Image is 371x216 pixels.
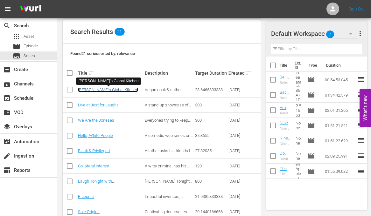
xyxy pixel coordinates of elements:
[145,87,188,111] span: Vegan cook & author [PERSON_NAME] travels overseas to explore recipes inspired by local ingredients.
[70,28,113,36] span: Search Results
[3,22,11,30] span: Search
[88,70,94,76] span: sort
[356,26,364,41] button: more_vert
[307,76,315,84] span: Episode
[357,167,365,175] span: reorder
[228,194,243,199] div: [DATE]
[307,122,315,129] span: Episode
[305,57,322,74] th: Type
[78,148,110,153] a: Black & Privileged
[228,87,243,92] div: [DATE]
[195,103,227,107] div: 300
[228,69,243,77] div: Created
[307,167,315,175] span: Episode
[357,152,365,159] span: reorder
[293,148,304,164] td: None
[228,209,243,214] div: [DATE]
[195,194,227,199] div: 21.938583333333334
[228,148,243,153] div: [DATE]
[145,133,193,157] span: A comedic web series on YouTube asking [DEMOGRAPHIC_DATA] people questions about very Black things.
[145,148,193,167] span: A father asks his friends to care for his daughter as he seeks revenge for his wife's murder.
[24,43,38,49] span: Episode
[195,118,227,123] div: 300
[280,120,290,135] a: Nine Divine
[322,133,357,148] td: 01:51:22.629
[280,57,291,74] th: Title
[145,71,193,76] div: Description
[293,133,304,148] td: None
[280,105,290,119] a: American Violet
[70,51,135,56] span: Found 21 series sorted by: relevance
[322,87,357,103] td: 01:34:42.579
[280,157,290,161] div: Domino: Battle of the Bones
[3,166,11,174] span: Reports
[280,75,290,108] a: Believe: The [PERSON_NAME] Story
[13,52,20,60] span: Series
[3,152,11,160] span: Ingestion
[195,87,227,92] div: 23.64653333333333
[280,142,290,146] div: Nine Divine
[307,106,315,114] span: Episode
[357,121,365,129] span: reorder
[78,69,143,77] div: Title
[78,164,109,168] a: Collateral Interest
[322,72,357,87] td: 00:54:53.045
[13,43,20,50] span: Episode
[307,137,315,145] span: Episode
[280,151,290,179] a: Domino: Battle of the Bones
[228,103,243,107] div: [DATE]
[357,91,365,98] span: reorder
[280,90,289,99] a: Back Then
[293,118,304,133] td: None
[322,103,357,118] td: 02:01:01.265
[280,136,290,150] a: Nine Divine
[145,118,193,137] span: Everyone’s trying to keep up with the Joneses—even the [PERSON_NAME] family!
[78,118,114,123] a: We Are the Joneses
[280,96,290,100] div: Back Then
[78,194,94,199] a: Blueprint
[78,87,138,92] a: [PERSON_NAME]'s Global Kitchen
[293,103,304,118] td: GP1653
[357,76,365,83] span: reorder
[326,28,334,41] span: 7
[13,33,20,40] span: Asset
[271,25,358,43] div: Default Workspace
[348,6,365,11] a: Sign Out
[3,66,11,73] span: Create
[195,69,227,77] div: Target Duration
[280,111,290,115] div: American Violet
[228,164,243,168] div: [DATE]
[145,179,192,198] span: [PERSON_NAME] Tonight with [PERSON_NAME] highlights a hilariously cast of fresh new talent!
[78,209,100,214] a: Sole Origins
[291,57,305,74] th: Ext. ID
[228,179,243,184] div: [DATE]
[357,137,365,144] span: reorder
[360,89,371,127] button: Open Feedback Widget
[78,103,119,107] a: Live at Just for Laughs
[356,30,364,37] span: more_vert
[228,118,243,123] div: [DATE]
[145,103,191,136] span: A stand-up showcase of the biggest names in comedy alongside the funniest rising stars captured d...
[307,91,315,99] span: Episode
[293,72,304,87] td: Foundation_Believe_TheBarackObamaStory_Feature
[322,164,357,179] td: 01:55:09.082
[357,106,365,114] span: reorder
[3,123,11,131] span: Overlays
[322,57,360,74] th: Duration
[195,148,227,153] div: 27.32035
[195,133,227,138] div: 3.68655
[195,179,227,184] div: 800
[78,179,115,188] a: Laugh Tonight with [PERSON_NAME]
[78,133,113,138] a: Hello, White People
[115,28,125,36] span: 21
[24,53,35,59] span: Series
[195,164,227,168] div: 120
[293,87,304,103] td: kn586A71D6
[3,94,11,102] span: Schedule
[3,80,11,88] span: Channels
[79,78,138,84] div: [PERSON_NAME]'s Global Kitchen
[307,152,315,160] span: Episode
[280,126,290,131] div: Nine Divine
[280,172,290,176] div: The Perfect Mate
[15,2,46,17] img: ans4CAIJ8jUAAAAAAAAAAAAAAAAAAAAAAAAgQb4GAAAAAAAAAAAAAAAAAAAAAAAAJMjXAAAAAAAAAAAAAAAAAAAAAAAAgAT5G...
